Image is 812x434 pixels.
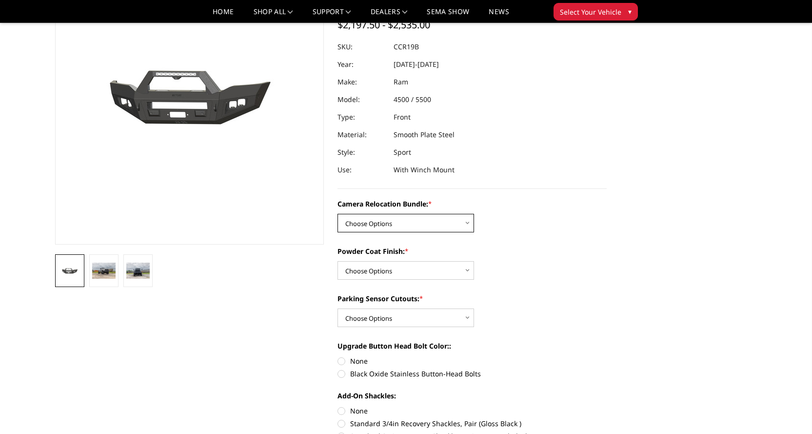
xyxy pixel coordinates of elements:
[337,356,607,366] label: None
[337,126,386,144] dt: Material:
[213,8,234,22] a: Home
[394,126,455,144] dd: Smooth Plate Steel
[126,263,150,278] img: 2019-2025 Ram 2500-3500 - A2 Series - Sport Front Bumper (winch mount)
[337,293,607,304] label: Parking Sensor Cutouts:
[337,406,607,416] label: None
[254,8,293,22] a: shop all
[427,8,469,22] a: SEMA Show
[337,56,386,73] dt: Year:
[337,341,607,351] label: Upgrade Button Head Bolt Color::
[394,108,411,126] dd: Front
[628,6,632,17] span: ▾
[394,56,439,73] dd: [DATE]-[DATE]
[394,38,419,56] dd: CCR19B
[337,18,430,31] span: $2,197.50 - $2,535.00
[337,418,607,429] label: Standard 3/4in Recovery Shackles, Pair (Gloss Black )
[337,199,607,209] label: Camera Relocation Bundle:
[337,144,386,161] dt: Style:
[394,91,431,108] dd: 4500 / 5500
[394,161,455,179] dd: With Winch Mount
[313,8,351,22] a: Support
[337,73,386,91] dt: Make:
[394,144,411,161] dd: Sport
[337,38,386,56] dt: SKU:
[337,161,386,179] dt: Use:
[337,391,607,401] label: Add-On Shackles:
[763,387,812,434] iframe: Chat Widget
[371,8,408,22] a: Dealers
[489,8,509,22] a: News
[560,7,621,17] span: Select Your Vehicle
[337,246,607,256] label: Powder Coat Finish:
[92,263,116,278] img: 2019-2025 Ram 2500-3500 - A2 Series - Sport Front Bumper (winch mount)
[337,369,607,379] label: Black Oxide Stainless Button-Head Bolts
[394,73,408,91] dd: Ram
[58,266,81,276] img: 2019-2025 Ram 2500-3500 - A2 Series - Sport Front Bumper (winch mount)
[337,91,386,108] dt: Model:
[554,3,638,21] button: Select Your Vehicle
[337,108,386,126] dt: Type:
